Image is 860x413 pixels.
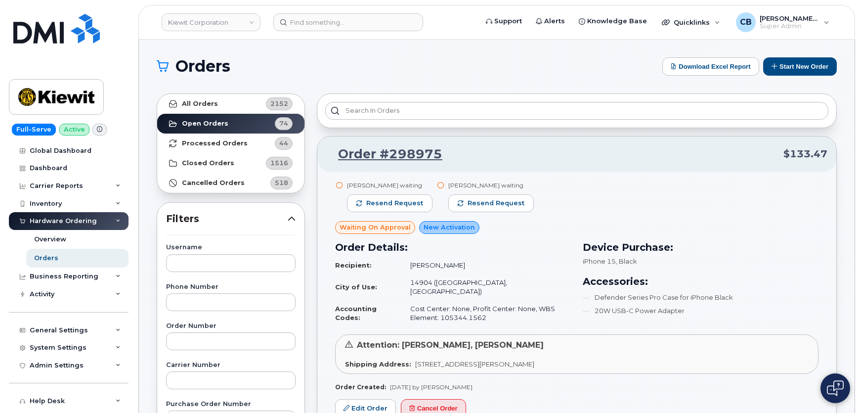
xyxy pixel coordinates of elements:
button: Start New Order [763,57,837,76]
h3: Accessories: [583,274,818,289]
li: Defender Series Pro Case for iPhone Black [583,293,818,302]
a: Open Orders74 [157,114,304,134]
a: Closed Orders1516 [157,153,304,173]
span: Resend request [468,199,524,208]
button: Resend request [347,194,432,212]
strong: Cancelled Orders [182,179,245,187]
a: Cancelled Orders518 [157,173,304,193]
span: , Black [616,257,637,265]
button: Resend request [448,194,534,212]
span: Waiting On Approval [340,223,411,232]
td: Cost Center: None, Profit Center: None, WBS Element: 105344.1562 [401,300,571,326]
button: Download Excel Report [662,57,759,76]
strong: Closed Orders [182,159,234,167]
label: Phone Number [166,284,296,290]
strong: Processed Orders [182,139,248,147]
img: Open chat [827,380,844,396]
span: [STREET_ADDRESS][PERSON_NAME] [415,360,534,368]
strong: Recipient: [335,261,372,269]
strong: Order Created: [335,383,386,391]
label: Carrier Number [166,362,296,368]
td: 14904 ([GEOGRAPHIC_DATA], [GEOGRAPHIC_DATA]) [401,274,571,300]
span: 44 [279,138,288,148]
h3: Order Details: [335,240,571,255]
strong: City of Use: [335,283,377,291]
div: [PERSON_NAME] waiting [448,181,534,189]
strong: Open Orders [182,120,228,128]
span: 2152 [270,99,288,108]
td: [PERSON_NAME] [401,257,571,274]
span: iPhone 15 [583,257,616,265]
strong: All Orders [182,100,218,108]
label: Purchase Order Number [166,401,296,408]
a: Order #298975 [326,145,442,163]
strong: Shipping Address: [345,360,411,368]
label: Username [166,244,296,251]
a: Processed Orders44 [157,134,304,153]
li: 20W USB-C Power Adapter [583,306,818,316]
a: All Orders2152 [157,94,304,114]
span: 518 [275,178,288,187]
span: $133.47 [783,147,827,161]
span: Orders [175,59,230,74]
span: 1516 [270,158,288,168]
span: Resend request [366,199,423,208]
span: Attention: [PERSON_NAME], [PERSON_NAME] [357,340,544,350]
span: [DATE] by [PERSON_NAME] [390,383,473,391]
span: Filters [166,212,288,226]
strong: Accounting Codes: [335,305,377,322]
span: New Activation [424,223,475,232]
label: Order Number [166,323,296,329]
span: 74 [279,119,288,128]
div: [PERSON_NAME] waiting [347,181,432,189]
input: Search in orders [325,102,828,120]
h3: Device Purchase: [583,240,818,255]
